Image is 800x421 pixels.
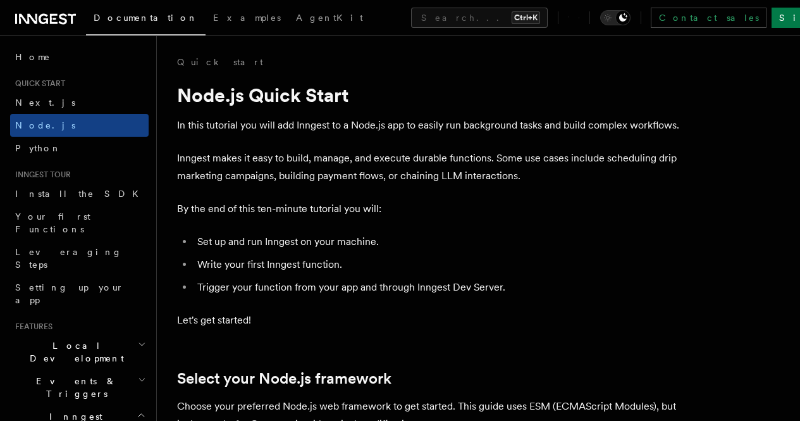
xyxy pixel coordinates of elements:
[10,375,138,400] span: Events & Triggers
[10,339,138,365] span: Local Development
[15,143,61,153] span: Python
[177,116,683,134] p: In this tutorial you will add Inngest to a Node.js app to easily run background tasks and build c...
[15,282,124,305] span: Setting up your app
[177,149,683,185] p: Inngest makes it easy to build, manage, and execute durable functions. Some use cases include sch...
[288,4,371,34] a: AgentKit
[177,84,683,106] h1: Node.js Quick Start
[10,322,52,332] span: Features
[10,79,65,89] span: Quick start
[15,120,75,130] span: Node.js
[15,97,75,108] span: Next.js
[177,200,683,218] p: By the end of this ten-minute tutorial you will:
[10,276,149,311] a: Setting up your app
[194,256,683,273] li: Write your first Inngest function.
[296,13,363,23] span: AgentKit
[10,182,149,205] a: Install the SDK
[10,170,71,180] span: Inngest tour
[10,91,149,114] a: Next.js
[15,247,122,270] span: Leveraging Steps
[15,189,146,199] span: Install the SDK
[194,279,683,296] li: Trigger your function from your app and through Inngest Dev Server.
[177,370,391,387] a: Select your Node.js framework
[15,51,51,63] span: Home
[651,8,766,28] a: Contact sales
[94,13,198,23] span: Documentation
[177,56,263,68] a: Quick start
[206,4,288,34] a: Examples
[10,137,149,160] a: Python
[411,8,548,28] button: Search...Ctrl+K
[10,370,149,405] button: Events & Triggers
[10,205,149,241] a: Your first Functions
[86,4,206,35] a: Documentation
[10,114,149,137] a: Node.js
[10,334,149,370] button: Local Development
[600,10,631,25] button: Toggle dark mode
[194,233,683,251] li: Set up and run Inngest on your machine.
[10,46,149,68] a: Home
[177,311,683,329] p: Let's get started!
[10,241,149,276] a: Leveraging Steps
[15,211,90,234] span: Your first Functions
[213,13,281,23] span: Examples
[512,11,540,24] kbd: Ctrl+K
